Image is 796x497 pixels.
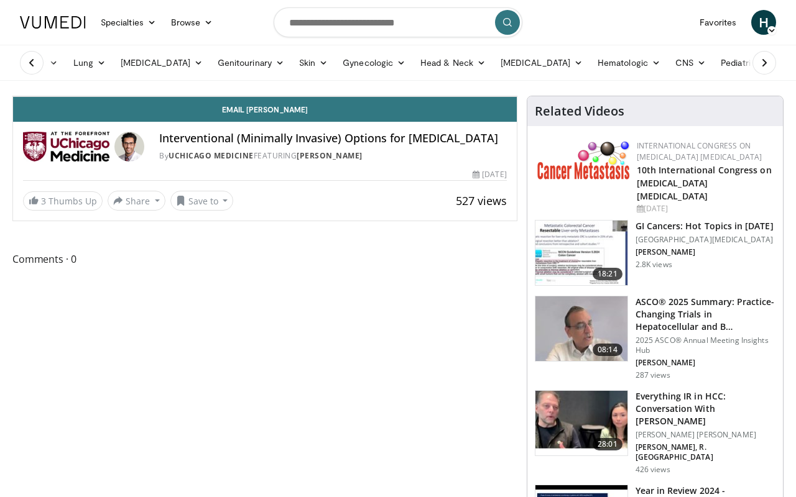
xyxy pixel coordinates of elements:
[637,164,772,202] a: 10th International Congress on [MEDICAL_DATA] [MEDICAL_DATA]
[23,132,109,162] img: UChicago Medicine
[751,10,776,35] a: H
[636,370,670,380] p: 287 views
[636,430,775,440] p: [PERSON_NAME] [PERSON_NAME]
[636,247,774,257] p: [PERSON_NAME]
[593,268,622,280] span: 18:21
[636,335,775,355] p: 2025 ASCO® Annual Meeting Insights Hub
[636,235,774,245] p: [GEOGRAPHIC_DATA][MEDICAL_DATA]
[456,193,507,208] span: 527 views
[636,465,670,475] p: 426 views
[473,169,506,180] div: [DATE]
[169,150,254,161] a: UChicago Medicine
[164,10,221,35] a: Browse
[93,10,164,35] a: Specialties
[292,50,335,75] a: Skin
[41,195,46,207] span: 3
[713,50,775,75] a: Pediatric
[535,221,627,285] img: eeae3cd1-4c1e-4d08-a626-dc316edc93ab.150x105_q85_crop-smart_upscale.jpg
[668,50,713,75] a: CNS
[636,390,775,427] h3: Everything IR in HCC: Conversation With [PERSON_NAME]
[413,50,493,75] a: Head & Neck
[535,390,775,475] a: 28:01 Everything IR in HCC: Conversation With [PERSON_NAME] [PERSON_NAME] [PERSON_NAME] [PERSON_N...
[535,391,627,455] img: d7256150-ac26-4ae3-893a-90572b5ae636.150x105_q85_crop-smart_upscale.jpg
[636,220,774,232] h3: GI Cancers: Hot Topics in [DATE]
[493,50,590,75] a: [MEDICAL_DATA]
[593,438,622,450] span: 28:01
[535,296,627,361] img: 453a5945-1acb-4386-98c6-54c8f239c86a.150x105_q85_crop-smart_upscale.jpg
[66,50,113,75] a: Lung
[108,191,165,211] button: Share
[636,358,775,368] p: [PERSON_NAME]
[13,97,517,122] a: Email [PERSON_NAME]
[13,96,517,97] video-js: Video Player
[637,203,773,214] div: [DATE]
[12,251,517,267] span: Comments 0
[535,104,624,119] h4: Related Videos
[590,50,668,75] a: Hematologic
[210,50,292,75] a: Genitourinary
[636,442,775,462] p: [PERSON_NAME], R. [GEOGRAPHIC_DATA]
[535,296,775,380] a: 08:14 ASCO® 2025 Summary: Practice-Changing Trials in Hepatocellular and B… 2025 ASCO® Annual Mee...
[159,132,507,145] h4: Interventional (Minimally Invasive) Options for [MEDICAL_DATA]
[636,260,672,270] p: 2.8K views
[159,150,507,162] div: By FEATURING
[692,10,744,35] a: Favorites
[170,191,234,211] button: Save to
[274,7,522,37] input: Search topics, interventions
[637,140,762,162] a: International Congress on [MEDICAL_DATA] [MEDICAL_DATA]
[593,344,622,356] span: 08:14
[113,50,210,75] a: [MEDICAL_DATA]
[636,296,775,333] h3: ASCO® 2025 Summary: Practice-Changing Trials in Hepatocellular and B…
[537,140,631,180] img: 6ff8bc22-9509-4454-a4f8-ac79dd3b8976.png.150x105_q85_autocrop_double_scale_upscale_version-0.2.png
[297,150,363,161] a: [PERSON_NAME]
[335,50,413,75] a: Gynecologic
[20,16,86,29] img: VuMedi Logo
[535,220,775,286] a: 18:21 GI Cancers: Hot Topics in [DATE] [GEOGRAPHIC_DATA][MEDICAL_DATA] [PERSON_NAME] 2.8K views
[23,191,103,211] a: 3 Thumbs Up
[114,132,144,162] img: Avatar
